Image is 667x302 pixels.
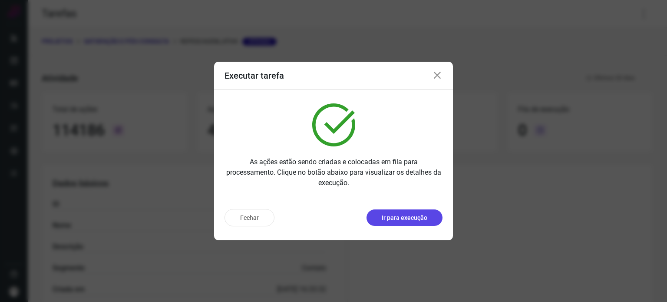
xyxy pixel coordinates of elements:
[225,209,274,226] button: Fechar
[367,209,442,226] button: Ir para execução
[225,157,442,188] p: As ações estão sendo criadas e colocadas em fila para processamento. Clique no botão abaixo para ...
[382,213,427,222] p: Ir para execução
[225,70,284,81] h3: Executar tarefa
[312,103,355,146] img: verified.svg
